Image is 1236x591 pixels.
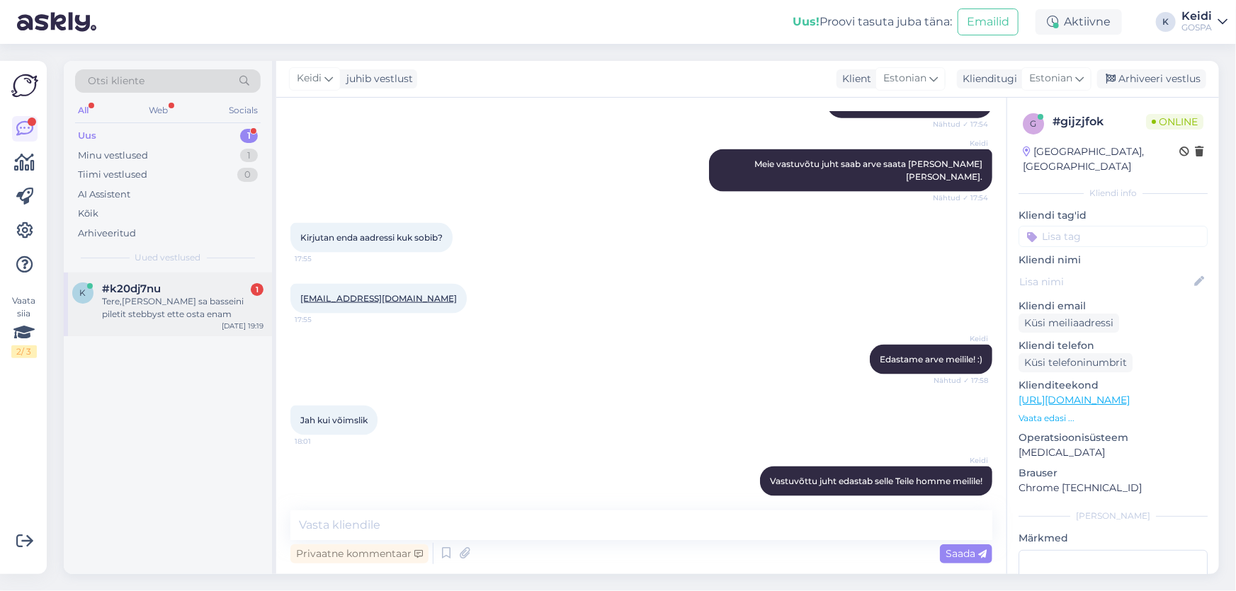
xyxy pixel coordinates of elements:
span: Uued vestlused [135,251,201,264]
a: [URL][DOMAIN_NAME] [1019,394,1130,406]
span: Nähtud ✓ 17:58 [934,375,988,386]
div: Tiimi vestlused [78,168,147,182]
div: Klient [837,71,871,86]
div: AI Assistent [78,188,130,202]
div: Vaata siia [11,294,37,358]
div: 0 [237,168,258,182]
img: Askly Logo [11,72,38,99]
div: # gijzjfok [1053,113,1146,130]
div: Minu vestlused [78,149,148,163]
div: Tere,[PERSON_NAME] sa basseini piletit stebbyst ette osta enam [102,295,263,321]
span: g [1031,118,1037,129]
div: K [1156,12,1176,32]
span: k [80,287,86,298]
b: Uus! [793,15,820,28]
span: Otsi kliente [88,74,144,88]
div: [DATE] 19:19 [222,321,263,331]
div: 1 [251,283,263,296]
p: Kliendi nimi [1019,253,1208,268]
div: 1 [240,149,258,163]
div: 1 [240,129,258,143]
div: Privaatne kommentaar [290,544,429,563]
span: Kirjutan enda aadressi kuk sobib? [300,232,443,243]
span: Keidi [297,71,322,86]
span: Estonian [1029,71,1072,86]
p: Kliendi telefon [1019,338,1208,353]
span: Saada [946,547,987,560]
span: Vastuvõttu juht edastab selle Teile homme meilile! [770,476,982,486]
span: 17:55 [295,314,348,325]
a: [EMAIL_ADDRESS][DOMAIN_NAME] [300,293,457,304]
p: Kliendi email [1019,299,1208,314]
p: Chrome [TECHNICAL_ID] [1019,481,1208,495]
a: KeidiGOSPA [1181,11,1228,33]
div: Proovi tasuta juba täna: [793,13,952,30]
div: GOSPA [1181,22,1212,33]
div: [GEOGRAPHIC_DATA], [GEOGRAPHIC_DATA] [1023,144,1179,174]
div: All [75,101,91,120]
span: Nähtud ✓ 17:54 [933,119,988,130]
div: Aktiivne [1036,9,1122,35]
div: Uus [78,129,96,143]
div: Kõik [78,207,98,221]
span: 18:10 [935,497,988,507]
span: Keidi [935,333,988,344]
span: 18:01 [295,436,348,447]
span: Meie vastuvõtu juht saab arve saata [PERSON_NAME] [PERSON_NAME]. [754,159,985,182]
div: Arhiveeri vestlus [1097,69,1206,88]
span: Estonian [883,71,926,86]
span: Keidi [935,138,988,149]
span: Online [1146,114,1203,130]
p: Vaata edasi ... [1019,412,1208,425]
div: [PERSON_NAME] [1019,510,1208,522]
p: Klienditeekond [1019,378,1208,393]
p: [MEDICAL_DATA] [1019,445,1208,460]
div: juhib vestlust [341,71,413,86]
div: Arhiveeritud [78,226,136,241]
span: 17:55 [295,253,348,264]
div: Web [147,101,171,120]
span: Keidi [935,455,988,466]
input: Lisa tag [1019,226,1208,247]
button: Emailid [958,8,1019,35]
div: Klienditugi [957,71,1017,86]
span: Edastame arve meilile! :) [880,354,982,365]
p: Kliendi tag'id [1019,208,1208,223]
div: 2 / 3 [11,345,37,358]
span: Jah kui võimslik [300,415,368,425]
input: Lisa nimi [1019,274,1191,289]
p: Märkmed [1019,531,1208,546]
p: Brauser [1019,466,1208,481]
div: Keidi [1181,11,1212,22]
p: Operatsioonisüsteem [1019,430,1208,445]
div: Küsi meiliaadressi [1019,314,1119,333]
div: Kliendi info [1019,187,1208,200]
span: #k20dj7nu [102,282,161,295]
span: Nähtud ✓ 17:54 [933,193,988,203]
div: Küsi telefoninumbrit [1019,353,1133,372]
div: Socials [226,101,261,120]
